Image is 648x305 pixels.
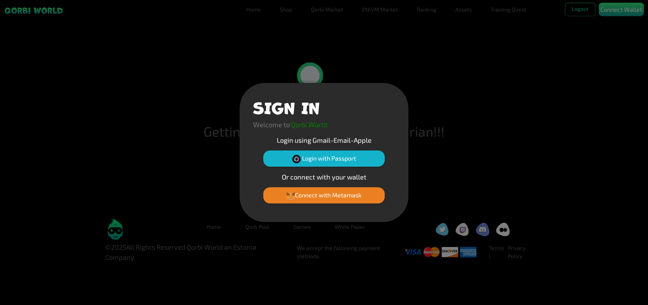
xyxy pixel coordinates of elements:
h1: SIGN IN [253,96,320,117]
p: Or connect with your wallet [253,172,395,182]
button: Connect with Metamask [263,187,385,203]
p: Login using Gmail-Email-Apple [253,135,395,145]
p: Welcome to [253,119,290,130]
button: Login with Passport [263,150,385,167]
img: Passport Logo [292,155,301,163]
p: Qorbi World [291,119,327,130]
